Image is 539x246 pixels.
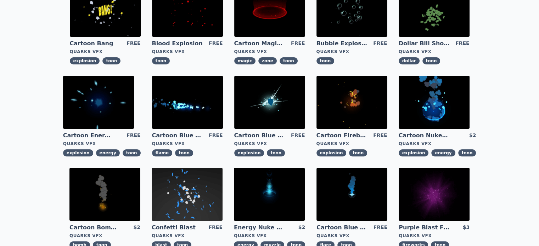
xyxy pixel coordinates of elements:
[316,40,367,47] a: Bubble Explosion
[316,224,367,231] a: Cartoon Blue Flare
[373,132,387,139] div: FREE
[102,57,120,64] span: toon
[234,132,285,139] a: Cartoon Blue Gas Explosion
[70,40,121,47] a: Cartoon Bang
[316,76,387,129] img: imgAlt
[96,149,120,156] span: energy
[152,168,223,221] img: imgAlt
[399,40,450,47] a: Dollar Bill Shower
[152,224,203,231] a: Confetti Blast
[463,224,470,231] div: $3
[458,149,476,156] span: toon
[399,168,470,221] img: imgAlt
[234,40,285,47] a: Cartoon Magic Zone
[469,132,476,139] div: $2
[399,233,470,239] div: Quarks VFX
[374,224,387,231] div: FREE
[316,168,387,221] img: imgAlt
[399,57,420,64] span: dollar
[152,233,223,239] div: Quarks VFX
[234,149,264,156] span: explosion
[234,49,305,55] div: Quarks VFX
[316,132,367,139] a: Cartoon Fireball Explosion
[291,40,305,47] div: FREE
[298,224,305,231] div: $2
[209,40,223,47] div: FREE
[291,132,305,139] div: FREE
[234,76,305,129] img: imgAlt
[69,168,140,221] img: imgAlt
[69,233,140,239] div: Quarks VFX
[175,149,193,156] span: toon
[234,224,285,231] a: Energy Nuke Muzzle Flash
[133,224,140,231] div: $2
[267,149,285,156] span: toon
[399,49,470,55] div: Quarks VFX
[316,141,387,147] div: Quarks VFX
[316,233,387,239] div: Quarks VFX
[455,40,469,47] div: FREE
[63,132,114,139] a: Cartoon Energy Explosion
[316,57,335,64] span: toon
[431,149,455,156] span: energy
[399,141,476,147] div: Quarks VFX
[399,132,450,139] a: Cartoon Nuke Energy Explosion
[234,168,305,221] img: imgAlt
[234,233,305,239] div: Quarks VFX
[280,57,298,64] span: toon
[316,149,347,156] span: explosion
[152,149,173,156] span: flame
[123,149,141,156] span: toon
[316,49,387,55] div: Quarks VFX
[152,76,223,129] img: imgAlt
[152,132,203,139] a: Cartoon Blue Flamethrower
[69,224,120,231] a: Cartoon Bomb Fuse
[152,57,170,64] span: toon
[258,57,277,64] span: zone
[399,76,470,129] img: imgAlt
[152,49,223,55] div: Quarks VFX
[399,149,429,156] span: explosion
[234,57,256,64] span: magic
[70,49,141,55] div: Quarks VFX
[422,57,440,64] span: toon
[399,224,450,231] a: Purple Blast Fireworks
[127,132,140,139] div: FREE
[208,224,222,231] div: FREE
[349,149,367,156] span: toon
[127,40,140,47] div: FREE
[63,149,93,156] span: explosion
[152,141,223,147] div: Quarks VFX
[70,57,100,64] span: explosion
[373,40,387,47] div: FREE
[234,141,305,147] div: Quarks VFX
[209,132,223,139] div: FREE
[63,76,134,129] img: imgAlt
[63,141,141,147] div: Quarks VFX
[152,40,203,47] a: Blood Explosion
